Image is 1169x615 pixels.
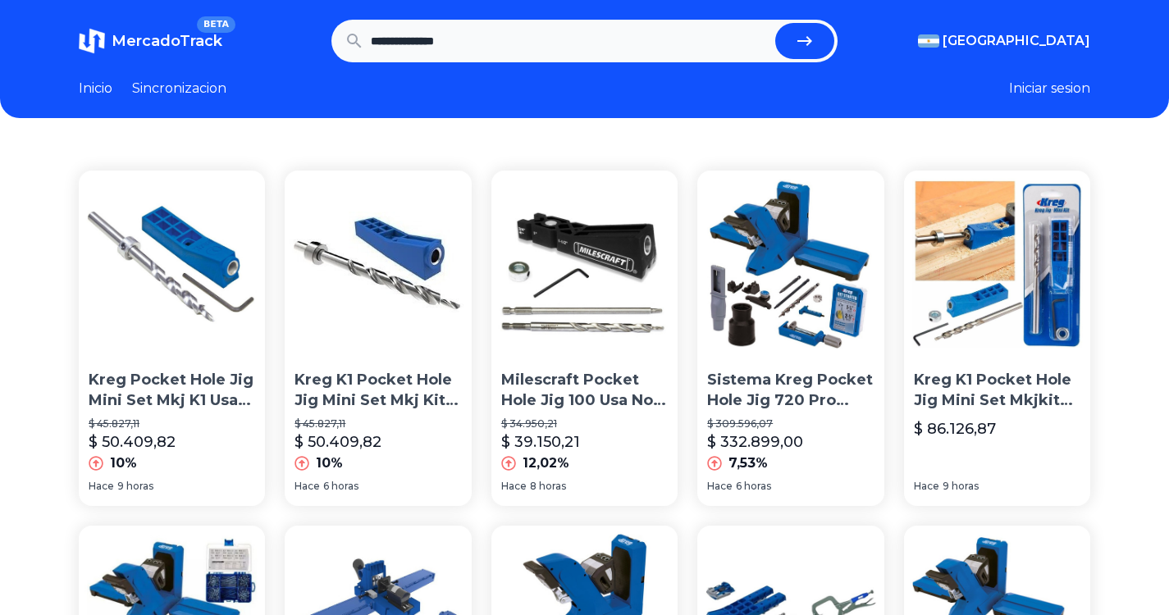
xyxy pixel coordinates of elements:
p: $ 309.596,07 [707,417,874,430]
a: MercadoTrackBETA [79,28,222,54]
img: Kreg Pocket Hole Jig Mini Set Mkj K1 Usa Caja Sellada 102250 [79,171,265,357]
p: $ 39.150,21 [501,430,580,453]
span: 9 horas [117,480,153,493]
a: Milescraft Pocket Hole Jig 100 Usa No KregMilescraft Pocket Hole Jig 100 Usa No Kreg$ 34.950,21$ ... [491,171,678,506]
span: 6 horas [323,480,358,493]
p: 10% [316,453,343,473]
a: Inicio [79,79,112,98]
span: BETA [197,16,235,33]
p: Milescraft Pocket Hole Jig 100 Usa No Kreg [501,370,668,411]
p: $ 34.950,21 [501,417,668,430]
span: Hace [89,480,114,493]
img: Sistema Kreg Pocket Hole Jig 720 Pro Prensa Mecha Tornillos [697,171,884,357]
p: 7,53% [728,453,768,473]
span: Hace [501,480,527,493]
p: $ 332.899,00 [707,430,803,453]
p: Kreg Pocket Hole Jig Mini Set Mkj K1 Usa Caja Sellada 102250 [89,370,255,411]
img: Milescraft Pocket Hole Jig 100 Usa No Kreg [491,171,678,357]
p: $ 50.409,82 [295,430,381,453]
button: Iniciar sesion [1009,79,1090,98]
span: Hace [295,480,320,493]
p: Kreg K1 Pocket Hole Jig Mini Set Mkj Kit 102250 [295,370,461,411]
p: $ 45.827,11 [295,417,461,430]
a: Sincronizacion [132,79,226,98]
a: Sistema Kreg Pocket Hole Jig 720 Pro Prensa Mecha TornillosSistema Kreg Pocket Hole Jig 720 Pro P... [697,171,884,506]
img: MercadoTrack [79,28,105,54]
span: [GEOGRAPHIC_DATA] [943,31,1090,51]
p: Sistema Kreg Pocket Hole Jig 720 Pro Prensa Mecha Tornillos [707,370,874,411]
p: 12,02% [523,453,569,473]
img: Kreg K1 Pocket Hole Jig Mini Set Mkjkit 102245 6 Pagos [904,171,1090,357]
p: $ 50.409,82 [89,430,176,453]
a: Kreg K1 Pocket Hole Jig Mini Set Mkjkit 102245 6 PagosKreg K1 Pocket Hole Jig Mini Set Mkjkit 102... [904,171,1090,506]
a: Kreg K1 Pocket Hole Jig Mini Set Mkj Kit 102250Kreg K1 Pocket Hole Jig Mini Set Mkj Kit 102250$ 4... [285,171,471,506]
img: Kreg K1 Pocket Hole Jig Mini Set Mkj Kit 102250 [285,171,471,357]
span: Hace [707,480,733,493]
p: $ 45.827,11 [89,417,255,430]
span: MercadoTrack [112,32,222,50]
span: 9 horas [943,480,979,493]
button: [GEOGRAPHIC_DATA] [918,31,1090,51]
p: 10% [110,453,137,473]
p: $ 86.126,87 [914,417,996,440]
a: Kreg Pocket Hole Jig Mini Set Mkj K1 Usa Caja Sellada 102250Kreg Pocket Hole Jig Mini Set Mkj K1 ... [79,171,265,506]
p: Kreg K1 Pocket Hole Jig Mini Set Mkjkit 102245 6 Pagos [914,370,1080,411]
span: 6 horas [736,480,771,493]
span: Hace [914,480,939,493]
span: 8 horas [530,480,566,493]
img: Argentina [918,34,939,48]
